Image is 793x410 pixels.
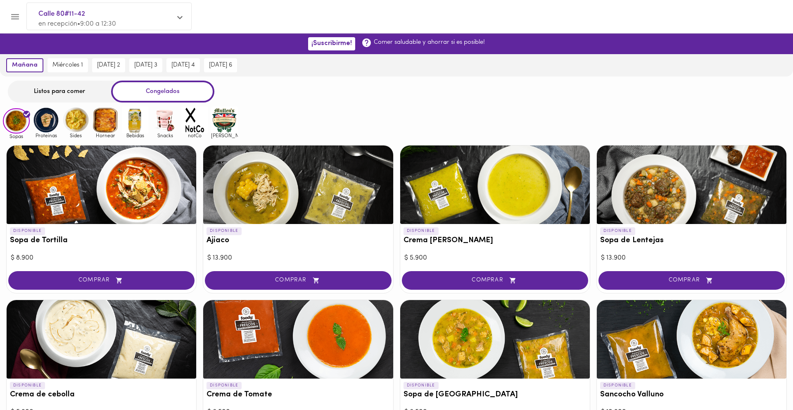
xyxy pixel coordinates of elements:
[209,62,232,69] span: [DATE] 6
[207,236,389,245] h3: Ajiaco
[404,227,439,235] p: DISPONIBLE
[47,58,88,72] button: miércoles 1
[412,277,578,284] span: COMPRAR
[207,391,389,399] h3: Crema de Tomate
[62,107,89,133] img: Sides
[10,391,193,399] h3: Crema de cebolla
[10,227,45,235] p: DISPONIBLE
[122,133,149,138] span: Bebidas
[8,271,195,290] button: COMPRAR
[12,62,38,69] span: mañana
[52,62,83,69] span: miércoles 1
[207,382,242,389] p: DISPONIBLE
[92,133,119,138] span: Hornear
[181,107,208,133] img: notCo
[11,253,192,263] div: $ 8.900
[211,133,238,138] span: [PERSON_NAME]
[166,58,200,72] button: [DATE] 4
[600,227,635,235] p: DISPONIBLE
[211,107,238,133] img: mullens
[38,9,171,19] span: Calle 80#11-42
[308,37,355,50] button: ¡Suscribirme!
[3,133,30,139] span: Sopas
[129,58,162,72] button: [DATE] 3
[609,277,774,284] span: COMPRAR
[62,133,89,138] span: Sides
[400,300,590,379] div: Sopa de Mondongo
[402,271,588,290] button: COMPRAR
[33,107,59,133] img: Proteinas
[207,227,242,235] p: DISPONIBLE
[205,271,391,290] button: COMPRAR
[122,107,149,133] img: Bebidas
[92,107,119,133] img: Hornear
[152,107,178,133] img: Snacks
[598,271,785,290] button: COMPRAR
[203,145,393,224] div: Ajiaco
[10,382,45,389] p: DISPONIBLE
[204,58,237,72] button: [DATE] 6
[745,362,785,402] iframe: Messagebird Livechat Widget
[19,277,184,284] span: COMPRAR
[600,236,783,245] h3: Sopa de Lentejas
[404,391,586,399] h3: Sopa de [GEOGRAPHIC_DATA]
[10,236,193,245] h3: Sopa de Tortilla
[215,277,381,284] span: COMPRAR
[311,40,352,48] span: ¡Suscribirme!
[404,253,586,263] div: $ 5.900
[601,253,782,263] div: $ 13.900
[181,133,208,138] span: notCo
[404,382,439,389] p: DISPONIBLE
[5,7,25,27] button: Menu
[207,253,389,263] div: $ 13.900
[92,58,125,72] button: [DATE] 2
[597,145,786,224] div: Sopa de Lentejas
[7,300,196,379] div: Crema de cebolla
[3,108,30,134] img: Sopas
[7,145,196,224] div: Sopa de Tortilla
[38,21,116,27] span: en recepción • 9:00 a 12:30
[203,300,393,379] div: Crema de Tomate
[111,81,214,102] div: Congelados
[8,81,111,102] div: Listos para comer
[152,133,178,138] span: Snacks
[400,145,590,224] div: Crema del Huerto
[597,300,786,379] div: Sancocho Valluno
[134,62,157,69] span: [DATE] 3
[171,62,195,69] span: [DATE] 4
[374,38,485,47] p: Comer saludable y ahorrar si es posible!
[33,133,59,138] span: Proteinas
[6,58,43,72] button: mañana
[600,391,783,399] h3: Sancocho Valluno
[404,236,586,245] h3: Crema [PERSON_NAME]
[600,382,635,389] p: DISPONIBLE
[97,62,120,69] span: [DATE] 2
